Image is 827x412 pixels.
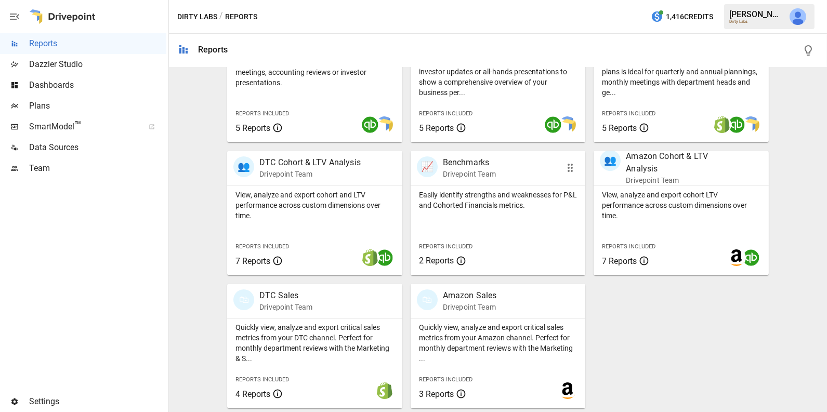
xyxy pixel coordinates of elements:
[743,116,759,133] img: smart model
[729,9,783,19] div: [PERSON_NAME]
[602,56,760,98] p: Showing your firm's performance compared to plans is ideal for quarterly and annual plannings, mo...
[235,256,270,266] span: 7 Reports
[29,395,166,408] span: Settings
[419,256,454,265] span: 2 Reports
[443,156,496,169] p: Benchmarks
[559,116,576,133] img: smart model
[728,249,745,266] img: amazon
[419,322,577,364] p: Quickly view, analyze and export critical sales metrics from your Amazon channel. Perfect for mon...
[602,256,637,266] span: 7 Reports
[235,322,394,364] p: Quickly view, analyze and export critical sales metrics from your DTC channel. Perfect for monthl...
[29,37,166,50] span: Reports
[259,302,312,312] p: Drivepoint Team
[419,376,472,383] span: Reports Included
[602,190,760,221] p: View, analyze and export cohort LTV performance across custom dimensions over time.
[783,2,812,31] button: Julie Wilton
[602,243,655,250] span: Reports Included
[259,169,361,179] p: Drivepoint Team
[233,156,254,177] div: 👥
[728,116,745,133] img: quickbooks
[235,190,394,221] p: View, analyze and export cohort and LTV performance across custom dimensions over time.
[235,123,270,133] span: 5 Reports
[29,58,166,71] span: Dazzler Studio
[600,150,621,171] div: 👥
[419,110,472,117] span: Reports Included
[219,10,223,23] div: /
[729,19,783,24] div: Dirty Labs
[235,57,394,88] p: Export the core financial statements for board meetings, accounting reviews or investor presentat...
[362,249,378,266] img: shopify
[29,141,166,154] span: Data Sources
[29,162,166,175] span: Team
[376,249,393,266] img: quickbooks
[647,7,717,26] button: 1,416Credits
[177,10,217,23] button: Dirty Labs
[29,79,166,91] span: Dashboards
[419,389,454,399] span: 3 Reports
[233,289,254,310] div: 🛍
[443,169,496,179] p: Drivepoint Team
[419,123,454,133] span: 5 Reports
[362,116,378,133] img: quickbooks
[235,376,289,383] span: Reports Included
[443,289,497,302] p: Amazon Sales
[602,110,655,117] span: Reports Included
[419,190,577,210] p: Easily identify strengths and weaknesses for P&L and Cohorted Financials metrics.
[259,289,312,302] p: DTC Sales
[235,389,270,399] span: 4 Reports
[666,10,713,23] span: 1,416 Credits
[417,156,438,177] div: 📈
[626,150,735,175] p: Amazon Cohort & LTV Analysis
[29,100,166,112] span: Plans
[74,119,82,132] span: ™
[559,382,576,399] img: amazon
[29,121,137,133] span: SmartModel
[743,249,759,266] img: quickbooks
[714,116,730,133] img: shopify
[602,123,637,133] span: 5 Reports
[417,289,438,310] div: 🛍
[419,56,577,98] p: Start here when preparing a board meeting, investor updates or all-hands presentations to show a ...
[790,8,806,25] img: Julie Wilton
[259,156,361,169] p: DTC Cohort & LTV Analysis
[235,110,289,117] span: Reports Included
[376,116,393,133] img: smart model
[626,175,735,185] p: Drivepoint Team
[235,243,289,250] span: Reports Included
[419,243,472,250] span: Reports Included
[443,302,497,312] p: Drivepoint Team
[198,45,228,55] div: Reports
[376,382,393,399] img: shopify
[545,116,561,133] img: quickbooks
